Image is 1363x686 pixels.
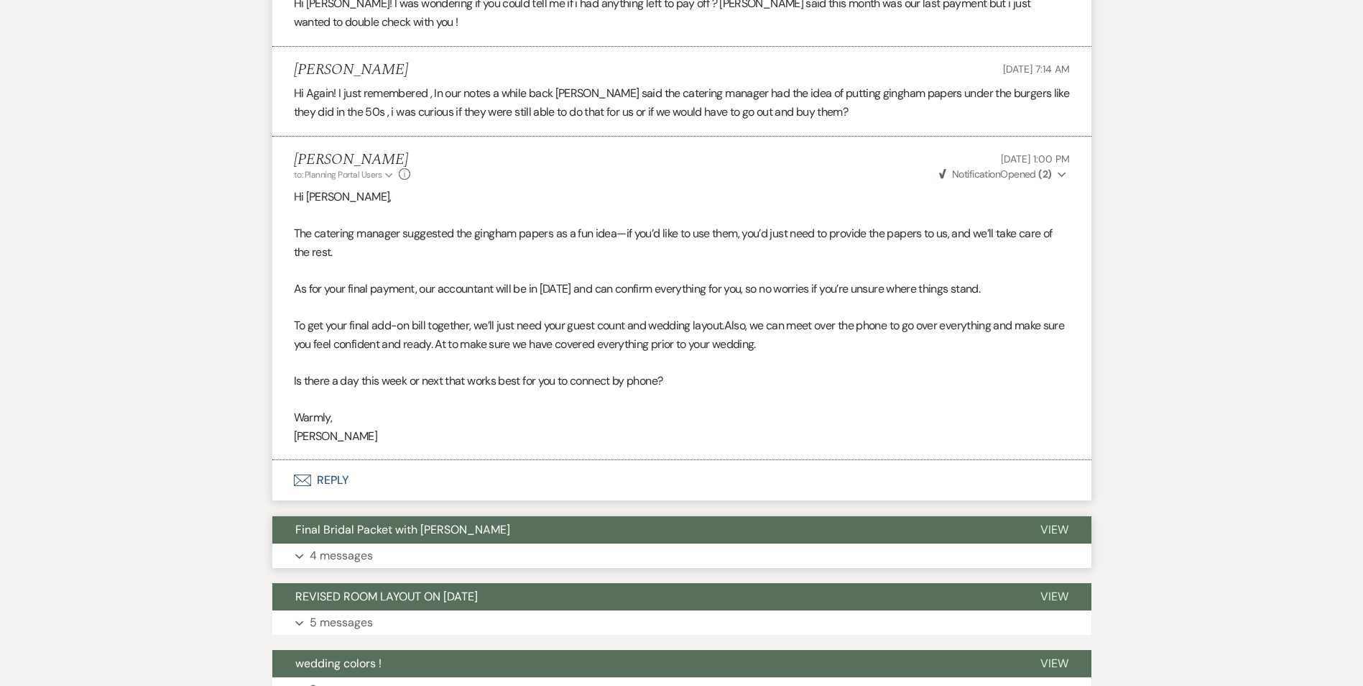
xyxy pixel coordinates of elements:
button: to: Planning Portal Users [294,168,396,181]
button: View [1017,650,1091,677]
span: [DATE] 7:14 AM [1003,63,1069,76]
p: The catering manager suggested the gingham papers as a fun idea—if you’d like to use them, you’d ... [294,224,1070,261]
button: 5 messages [272,610,1091,635]
p: Hi Again! I just remembered , In our notes a while back [PERSON_NAME] said the catering manager h... [294,84,1070,121]
button: View [1017,516,1091,544]
button: REVISED ROOM LAYOUT ON [DATE] [272,583,1017,610]
p: 4 messages [310,546,373,565]
button: Reply [272,460,1091,500]
p: As for your final payment, our accountant will be in [DATE] and can confirm everything for you, s... [294,280,1070,298]
p: To get your final add-on bill together, we’ll just need your guest count and wedding layout.Also,... [294,316,1070,353]
span: wedding colors ! [295,656,382,671]
span: REVISED ROOM LAYOUT ON [DATE] [295,589,478,604]
h5: [PERSON_NAME] [294,61,408,79]
h5: [PERSON_NAME] [294,151,411,169]
button: 4 messages [272,544,1091,568]
span: View [1040,656,1068,671]
span: View [1040,589,1068,604]
p: [PERSON_NAME] [294,427,1070,446]
strong: ( 2 ) [1038,168,1051,180]
button: NotificationOpened (2) [937,167,1070,182]
span: Final Bridal Packet with [PERSON_NAME] [295,522,510,537]
span: Notification [952,168,1000,180]
p: Warmly, [294,408,1070,427]
button: View [1017,583,1091,610]
p: Is there a day this week or next that works best for you to connect by phone? [294,372,1070,390]
span: View [1040,522,1068,537]
p: 5 messages [310,613,373,632]
span: to: Planning Portal Users [294,169,382,180]
p: Hi [PERSON_NAME], [294,188,1070,206]
button: Final Bridal Packet with [PERSON_NAME] [272,516,1017,544]
span: [DATE] 1:00 PM [1001,152,1069,165]
button: wedding colors ! [272,650,1017,677]
span: Opened [939,168,1052,180]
